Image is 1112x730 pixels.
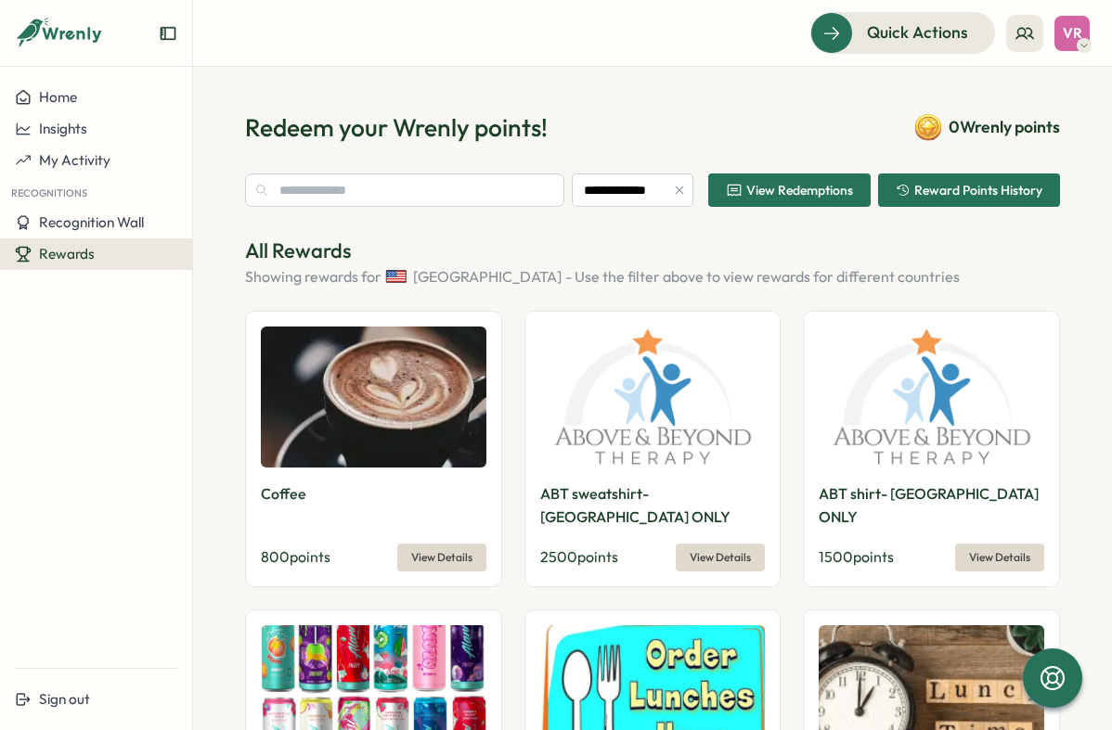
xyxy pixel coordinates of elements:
span: VR [1063,25,1082,41]
img: ABT sweatshirt- Hillsdale ONLY [540,327,766,467]
span: View Redemptions [746,184,853,197]
p: All Rewards [245,237,1060,265]
span: Recognition Wall [39,213,144,231]
span: Showing rewards for [245,265,381,288]
span: Rewards [39,245,95,263]
span: Home [39,88,77,106]
img: United States [385,265,407,288]
span: View Details [969,544,1030,570]
p: ABT sweatshirt- [GEOGRAPHIC_DATA] ONLY [540,482,762,529]
button: View Details [397,544,486,571]
span: 2500 points [540,547,618,566]
p: Coffee [261,482,306,506]
span: Insights [39,120,87,137]
span: Quick Actions [867,20,968,45]
span: View Details [690,544,751,570]
img: Coffee [261,327,486,467]
span: My Activity [39,151,110,169]
span: View Details [411,544,472,570]
span: 0 Wrenly points [949,115,1060,139]
button: View Details [676,544,765,571]
span: Sign out [39,690,90,708]
button: View Redemptions [708,173,871,207]
span: Reward Points History [914,184,1042,197]
h1: Redeem your Wrenly points! [245,111,548,144]
img: ABT shirt- Hillsdale ONLY [819,327,1044,467]
button: Quick Actions [810,12,995,53]
button: Expand sidebar [159,24,177,43]
button: Reward Points History [878,173,1060,207]
span: 1500 points [819,547,894,566]
button: View Details [955,544,1044,571]
span: 800 points [261,547,330,566]
span: - Use the filter above to view rewards for different countries [565,265,960,288]
span: [GEOGRAPHIC_DATA] [413,265,562,288]
p: ABT shirt- [GEOGRAPHIC_DATA] ONLY [819,482,1041,529]
button: VR [1054,16,1090,51]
